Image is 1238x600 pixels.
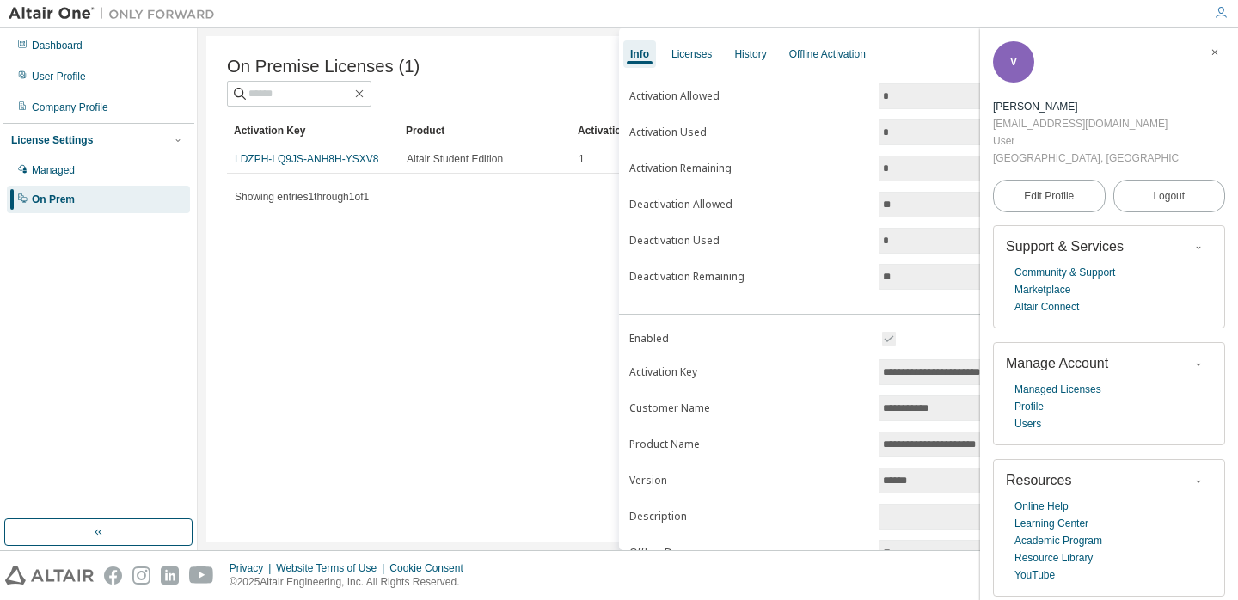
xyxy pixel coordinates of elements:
[1014,298,1079,315] a: Altair Connect
[407,152,503,166] span: Altair Student Edition
[32,39,83,52] div: Dashboard
[276,561,389,575] div: Website Terms of Use
[629,198,868,211] label: Deactivation Allowed
[1014,415,1041,432] a: Users
[1024,189,1074,203] span: Edit Profile
[629,365,868,379] label: Activation Key
[671,47,712,61] div: Licenses
[230,561,276,575] div: Privacy
[11,133,93,147] div: License Settings
[630,47,649,61] div: Info
[629,270,868,284] label: Deactivation Remaining
[1006,239,1124,254] span: Support & Services
[993,150,1179,167] div: [GEOGRAPHIC_DATA], [GEOGRAPHIC_DATA]
[629,234,868,248] label: Deactivation Used
[629,510,868,523] label: Description
[389,561,473,575] div: Cookie Consent
[161,566,179,585] img: linkedin.svg
[629,401,868,415] label: Customer Name
[104,566,122,585] img: facebook.svg
[9,5,224,22] img: Altair One
[1014,515,1088,532] a: Learning Center
[32,193,75,206] div: On Prem
[1153,187,1185,205] span: Logout
[32,70,86,83] div: User Profile
[993,98,1179,115] div: Verrisa Salsabilla
[1006,356,1108,370] span: Manage Account
[189,566,214,585] img: youtube.svg
[1010,56,1017,68] span: V
[1014,549,1093,566] a: Resource Library
[32,163,75,177] div: Managed
[579,152,585,166] span: 1
[629,162,868,175] label: Activation Remaining
[734,47,766,61] div: History
[1014,498,1069,515] a: Online Help
[1014,381,1101,398] a: Managed Licenses
[1014,398,1044,415] a: Profile
[629,126,868,139] label: Activation Used
[132,566,150,585] img: instagram.svg
[1014,264,1115,281] a: Community & Support
[578,117,736,144] div: Activation Allowed
[1014,281,1070,298] a: Marketplace
[230,575,474,590] p: © 2025 Altair Engineering, Inc. All Rights Reserved.
[993,115,1179,132] div: [EMAIL_ADDRESS][DOMAIN_NAME]
[629,474,868,487] label: Version
[1014,532,1102,549] a: Academic Program
[234,117,392,144] div: Activation Key
[406,117,564,144] div: Product
[1006,473,1071,487] span: Resources
[629,438,868,451] label: Product Name
[629,546,868,560] label: Offline Days
[227,57,420,77] span: On Premise Licenses (1)
[629,332,868,346] label: Enabled
[235,191,369,203] span: Showing entries 1 through 1 of 1
[1014,566,1055,584] a: YouTube
[993,180,1106,212] a: Edit Profile
[235,153,378,165] a: LDZPH-LQ9JS-ANH8H-YSXV8
[5,566,94,585] img: altair_logo.svg
[789,47,866,61] div: Offline Activation
[629,89,868,103] label: Activation Allowed
[1113,180,1226,212] button: Logout
[32,101,108,114] div: Company Profile
[993,132,1179,150] div: User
